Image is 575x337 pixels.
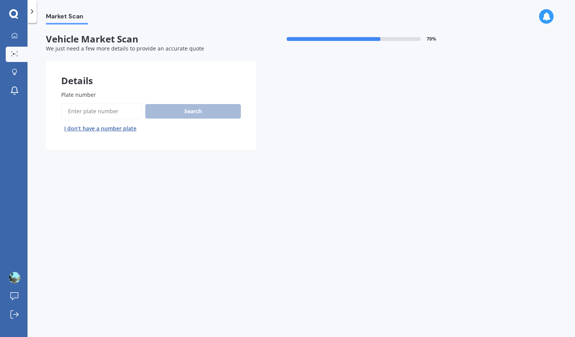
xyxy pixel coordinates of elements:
[46,45,204,52] span: We just need a few more details to provide an accurate quote
[61,103,142,119] input: Enter plate number
[46,13,88,23] span: Market Scan
[61,122,140,135] button: I don’t have a number plate
[9,272,20,283] img: ACg8ocK7avKCra0328sB00lpiqSl3-Fi9SJPyrA01Hhn0HghMGD9tdY=s96-c
[46,62,256,85] div: Details
[46,34,256,45] span: Vehicle Market Scan
[427,36,436,42] span: 70 %
[61,91,96,98] span: Plate number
